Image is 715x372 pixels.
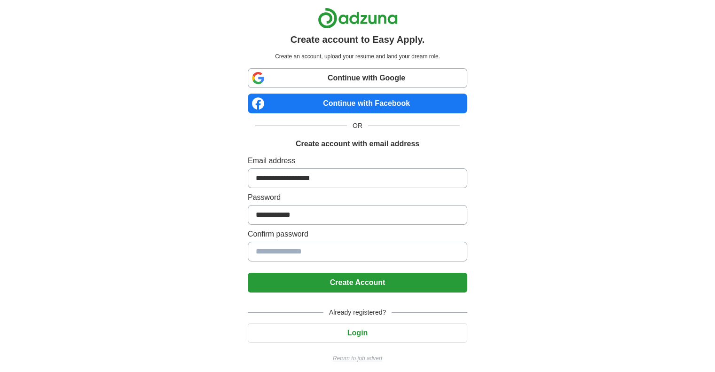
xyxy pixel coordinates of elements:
[248,155,467,166] label: Email address
[248,273,467,293] button: Create Account
[248,94,467,113] a: Continue with Facebook
[318,8,398,29] img: Adzuna logo
[248,229,467,240] label: Confirm password
[250,52,465,61] p: Create an account, upload your resume and land your dream role.
[248,68,467,88] a: Continue with Google
[291,32,425,47] h1: Create account to Easy Apply.
[323,308,392,317] span: Already registered?
[248,329,467,337] a: Login
[248,192,467,203] label: Password
[296,138,419,150] h1: Create account with email address
[248,354,467,363] a: Return to job advert
[248,323,467,343] button: Login
[347,121,368,131] span: OR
